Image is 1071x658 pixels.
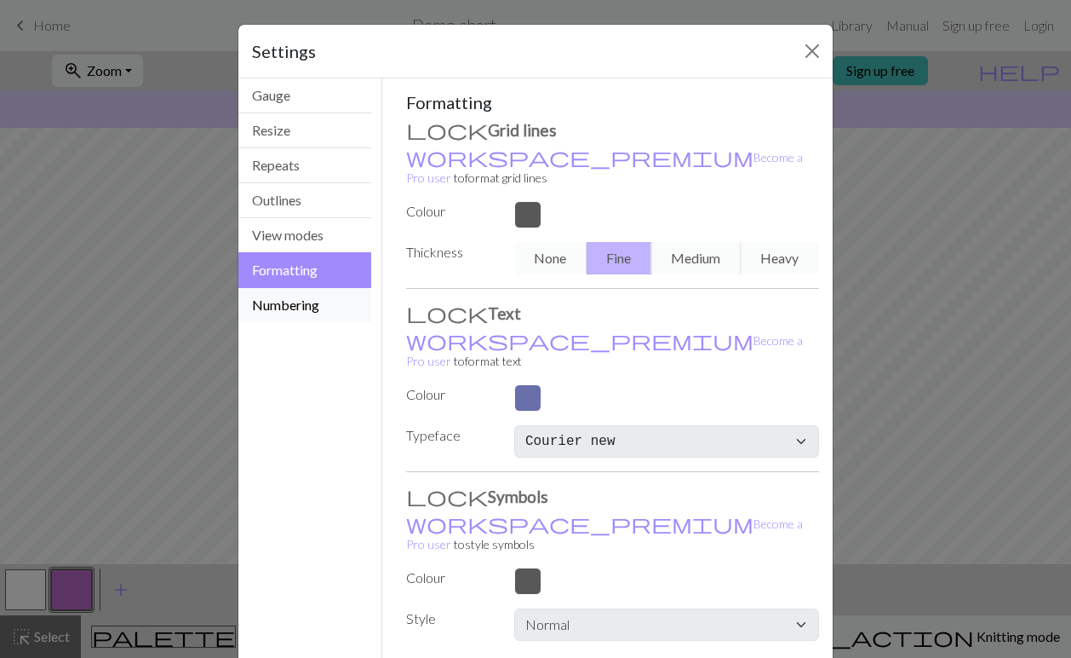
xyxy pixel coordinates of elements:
[406,92,820,113] h5: Formatting
[238,78,371,113] button: Gauge
[396,609,504,634] label: Style
[252,38,316,64] h5: Settings
[406,517,803,551] a: Become a Pro user
[406,328,753,352] span: workspace_premium
[396,568,504,588] label: Colour
[238,183,371,218] button: Outlines
[406,150,803,185] small: to format grid lines
[238,148,371,183] button: Repeats
[406,517,803,551] small: to style symbols
[406,333,803,368] a: Become a Pro user
[406,486,820,506] h3: Symbols
[406,303,820,323] h3: Text
[799,38,826,65] button: Close
[396,384,504,405] label: Colour
[238,252,371,288] button: Formatting
[396,201,504,222] label: Colour
[406,150,803,185] a: Become a Pro user
[396,242,504,268] label: Thickness
[406,145,753,169] span: workspace_premium
[396,425,504,451] label: Typeface
[238,113,371,148] button: Resize
[238,288,371,322] button: Numbering
[406,333,803,368] small: to format text
[238,218,371,253] button: View modes
[406,119,820,140] h3: Grid lines
[406,511,753,535] span: workspace_premium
